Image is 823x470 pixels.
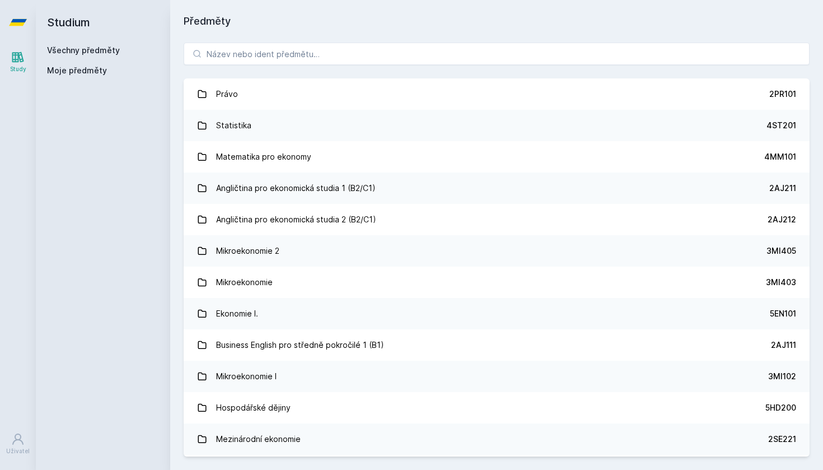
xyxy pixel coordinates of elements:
[766,120,796,131] div: 4ST201
[768,371,796,382] div: 3MI102
[184,235,810,267] a: Mikroekonomie 2 3MI405
[216,271,273,294] div: Mikroekonomie
[216,83,238,105] div: Právo
[6,447,30,455] div: Uživatel
[2,45,34,79] a: Study
[216,146,311,168] div: Matematika pro ekonomy
[184,361,810,392] a: Mikroekonomie I 3MI102
[216,428,301,450] div: Mezinárodní ekonomie
[184,298,810,329] a: Ekonomie I. 5EN101
[184,267,810,298] a: Mikroekonomie 3MI403
[184,78,810,110] a: Právo 2PR101
[184,173,810,204] a: Angličtina pro ekonomická studia 1 (B2/C1) 2AJ211
[184,424,810,455] a: Mezinárodní ekonomie 2SE221
[771,339,796,351] div: 2AJ111
[765,402,796,413] div: 5HD200
[2,427,34,461] a: Uživatel
[769,183,796,194] div: 2AJ211
[184,329,810,361] a: Business English pro středně pokročilé 1 (B1) 2AJ111
[184,43,810,65] input: Název nebo ident předmětu…
[768,434,796,445] div: 2SE221
[764,151,796,162] div: 4MM101
[47,65,107,76] span: Moje předměty
[216,397,291,419] div: Hospodářské dějiny
[184,392,810,424] a: Hospodářské dějiny 5HD200
[10,65,26,73] div: Study
[216,240,279,262] div: Mikroekonomie 2
[769,89,796,100] div: 2PR101
[766,277,796,288] div: 3MI403
[770,308,796,319] div: 5EN101
[216,208,376,231] div: Angličtina pro ekonomická studia 2 (B2/C1)
[216,114,251,137] div: Statistika
[766,245,796,257] div: 3MI405
[184,110,810,141] a: Statistika 4ST201
[216,303,258,325] div: Ekonomie I.
[184,141,810,173] a: Matematika pro ekonomy 4MM101
[216,365,277,388] div: Mikroekonomie I
[184,204,810,235] a: Angličtina pro ekonomická studia 2 (B2/C1) 2AJ212
[47,45,120,55] a: Všechny předměty
[184,13,810,29] h1: Předměty
[216,334,384,356] div: Business English pro středně pokročilé 1 (B1)
[768,214,796,225] div: 2AJ212
[216,177,376,199] div: Angličtina pro ekonomická studia 1 (B2/C1)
